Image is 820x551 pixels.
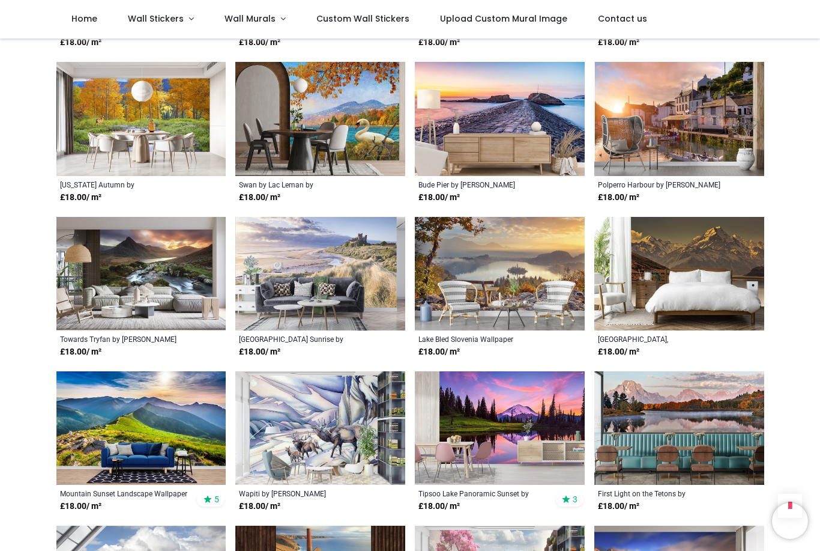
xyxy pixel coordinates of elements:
[418,192,460,204] strong: £ 18.00 / m²
[598,489,728,498] a: First Light on the Tetons by [PERSON_NAME]
[225,13,276,25] span: Wall Murals
[598,334,728,344] a: [GEOGRAPHIC_DATA], [GEOGRAPHIC_DATA] [PERSON_NAME] Mountain Wallpaper
[316,13,409,25] span: Custom Wall Stickers
[128,13,184,25] span: Wall Stickers
[415,371,585,485] img: Tipsoo Lake Panoramic Sunset Wall Mural by Jaynes Gallery - Danita Delimont
[60,346,101,358] strong: £ 18.00 / m²
[60,180,190,189] a: [US_STATE] Autumn by [PERSON_NAME]
[772,503,808,539] iframe: Brevo live chat
[418,180,549,189] a: Bude Pier by [PERSON_NAME]
[418,489,549,498] a: Tipsoo Lake Panoramic Sunset by [PERSON_NAME] Gallery
[598,180,728,189] a: Polperro Harbour by [PERSON_NAME]
[239,334,369,344] a: [GEOGRAPHIC_DATA] Sunrise by [PERSON_NAME]
[235,371,405,485] img: Wapiti Wall Mural by Jody Bergsma
[239,192,280,204] strong: £ 18.00 / m²
[60,501,101,513] strong: £ 18.00 / m²
[440,13,567,25] span: Upload Custom Mural Image
[56,371,226,485] img: Mountain Sunset Landscape Wall Mural Wallpaper
[239,37,280,49] strong: £ 18.00 / m²
[594,371,764,485] img: First Light on the Tetons Wall Mural by Leda Robertson
[594,217,764,330] img: Mount Cook, New Zealand Misty Mountain Wall Mural Wallpaper
[235,217,405,330] img: Bamburgh Castle Sunrise Wall Mural by Francis Taylor
[235,62,405,175] img: Swan by Lac Leman Wall Mural by Chris Vest
[598,501,639,513] strong: £ 18.00 / m²
[598,13,647,25] span: Contact us
[594,62,764,175] img: Polperro Harbour Wall Mural by Andrew Roland
[415,217,585,330] img: Lake Bled Slovenia Wall Mural Wallpaper
[418,37,460,49] strong: £ 18.00 / m²
[60,489,190,498] a: Mountain Sunset Landscape Wallpaper
[239,346,280,358] strong: £ 18.00 / m²
[214,494,219,505] span: 5
[598,346,639,358] strong: £ 18.00 / m²
[56,217,226,330] img: Towards Tryfan Wall Mural by Andrew Ray
[60,334,190,344] a: Towards Tryfan by [PERSON_NAME]
[418,346,460,358] strong: £ 18.00 / m²
[415,62,585,175] img: Bude Pier Wall Mural by Gary Holpin
[56,62,226,175] img: Colorado Autumn Wall Mural by Chris Vest
[573,494,577,505] span: 3
[598,192,639,204] strong: £ 18.00 / m²
[239,489,369,498] a: Wapiti by [PERSON_NAME]
[418,334,549,344] a: Lake Bled Slovenia Wallpaper
[239,501,280,513] strong: £ 18.00 / m²
[60,37,101,49] strong: £ 18.00 / m²
[598,37,639,49] strong: £ 18.00 / m²
[60,192,101,204] strong: £ 18.00 / m²
[239,180,369,189] a: Swan by Lac Leman by [PERSON_NAME]
[71,13,97,25] span: Home
[418,501,460,513] strong: £ 18.00 / m²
